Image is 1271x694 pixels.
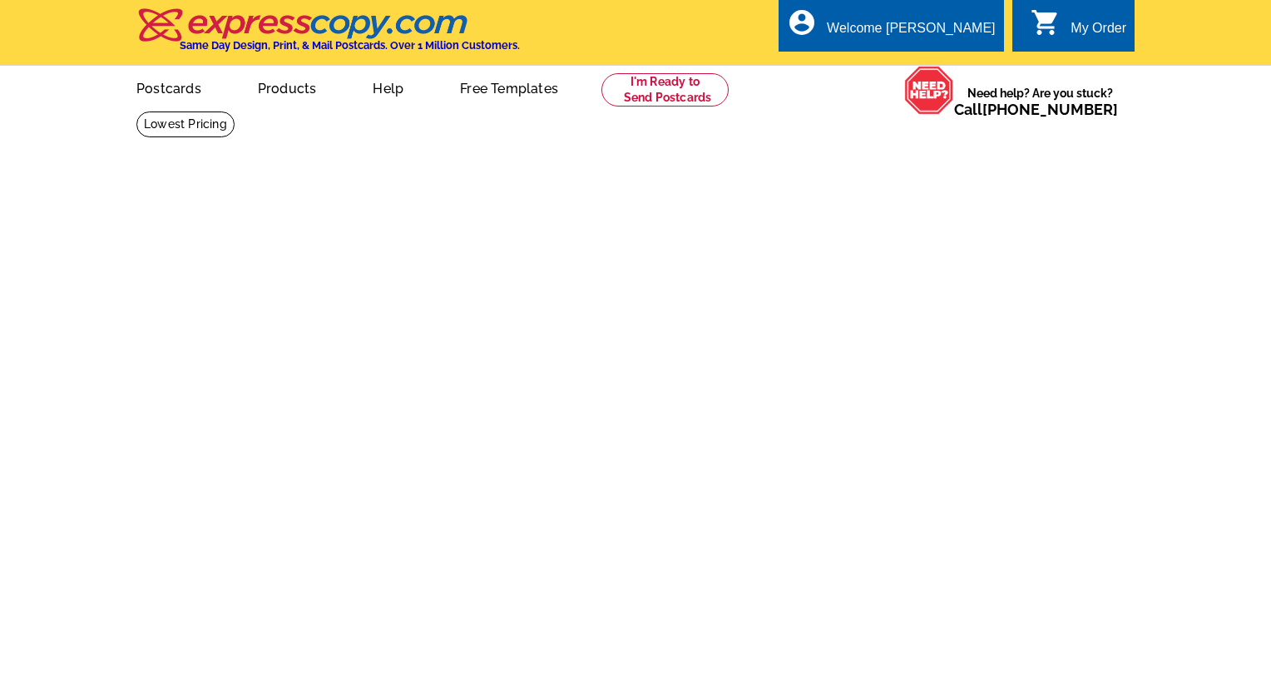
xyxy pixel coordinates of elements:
span: Need help? Are you stuck? [954,85,1126,118]
a: Postcards [110,67,228,107]
a: Products [231,67,344,107]
img: help [904,66,954,115]
div: My Order [1071,21,1126,44]
a: Help [346,67,430,107]
a: shopping_cart My Order [1031,18,1126,39]
i: account_circle [787,7,817,37]
a: Free Templates [433,67,585,107]
a: [PHONE_NUMBER] [982,101,1118,118]
h4: Same Day Design, Print, & Mail Postcards. Over 1 Million Customers. [180,39,520,52]
a: Same Day Design, Print, & Mail Postcards. Over 1 Million Customers. [136,20,520,52]
span: Call [954,101,1118,118]
div: Welcome [PERSON_NAME] [827,21,995,44]
i: shopping_cart [1031,7,1061,37]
